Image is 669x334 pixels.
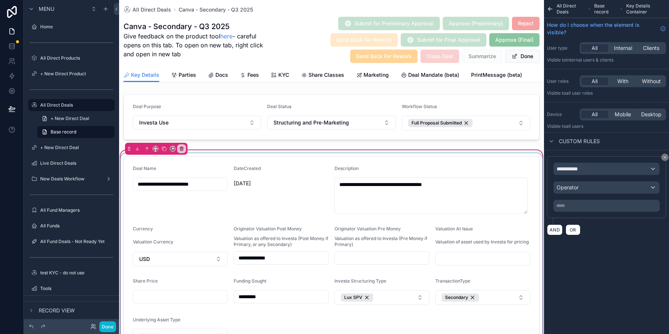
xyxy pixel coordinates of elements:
[171,68,196,83] a: Parties
[614,44,632,52] span: Internal
[471,71,522,79] span: PrintMessage (beta)
[505,50,540,63] button: Done
[28,52,115,64] a: All Direct Products
[626,3,666,15] span: Key Details Container
[39,301,77,308] span: Hidden pages
[131,71,159,79] span: Key Details
[40,160,113,166] label: Live Direct Deals
[547,21,666,36] a: How do I choose when the element is visible?
[641,111,662,118] span: Desktop
[617,78,628,85] span: With
[592,78,598,85] span: All
[615,111,631,118] span: Mobile
[124,21,269,32] h1: Canva - Secondary - Q3 2025
[308,71,344,79] span: Share Classes
[471,68,522,83] a: PrintMessage (beta)
[592,111,598,118] span: All
[643,44,659,52] span: Clients
[547,45,577,51] label: User type
[208,68,228,83] a: Docs
[28,220,115,232] a: All Funds
[28,236,115,248] a: All Fund Deals - Not Ready Yet
[40,286,113,292] label: Tools
[547,57,666,63] p: Visible to
[28,68,115,80] a: + New Direct Product
[51,129,76,135] span: Base record
[642,78,661,85] span: Without
[179,71,196,79] span: Parties
[51,116,89,122] span: + New Direct Deal
[566,123,583,129] span: all users
[547,90,666,96] p: Visible to
[301,68,344,83] a: Share Classes
[553,181,660,194] button: Operator
[124,32,269,59] span: Give feedback on the product tool - careful opens on this tab. To open on new tab, right click an...
[401,68,459,83] a: Deal Mandate (beta)
[40,239,113,245] label: All Fund Deals - Not Ready Yet
[547,123,666,129] p: Visible to
[271,68,289,83] a: KYC
[40,145,113,151] label: + New Direct Deal
[28,173,115,185] a: New Deals Workflow
[99,321,116,332] button: Done
[40,71,113,77] label: + New Direct Product
[40,24,113,30] label: Home
[220,32,233,40] a: here
[39,307,75,314] span: Record view
[278,71,289,79] span: KYC
[40,207,113,213] label: All Fund Managers
[547,111,577,117] label: Device
[594,3,617,15] span: Base record
[40,176,103,182] label: New Deals Workflow
[28,283,115,294] a: Tools
[557,3,585,15] span: All Direct Deals
[215,71,228,79] span: Docs
[247,71,259,79] span: Fees
[179,6,253,13] a: Canva - Secondary - Q3 2025
[566,90,593,96] span: All user roles
[28,267,115,279] a: test KYC - do not use
[40,270,113,276] label: test KYC - do not use
[559,138,600,145] span: Custom rules
[568,227,578,233] span: OR
[40,55,113,61] label: All Direct Products
[364,71,389,79] span: Marketing
[37,113,115,125] a: + New Direct Deal
[547,224,563,235] button: AND
[40,223,113,229] label: All Funds
[592,44,598,52] span: All
[39,5,54,13] span: Menu
[124,68,159,82] a: Key Details
[132,6,171,13] span: All Direct Deals
[28,21,115,33] a: Home
[37,126,115,138] a: Base record
[547,21,657,36] span: How do I choose when the element is visible?
[547,78,577,84] label: User roles
[28,204,115,216] a: All Fund Managers
[40,102,110,108] label: All Direct Deals
[124,6,171,13] a: All Direct Deals
[240,68,259,83] a: Fees
[566,224,580,235] button: OR
[28,142,115,154] a: + New Direct Deal
[28,157,115,169] a: Live Direct Deals
[557,184,579,190] span: Operator
[356,68,389,83] a: Marketing
[408,71,459,79] span: Deal Mandate (beta)
[28,99,115,111] a: All Direct Deals
[566,57,614,63] span: Internal users & clients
